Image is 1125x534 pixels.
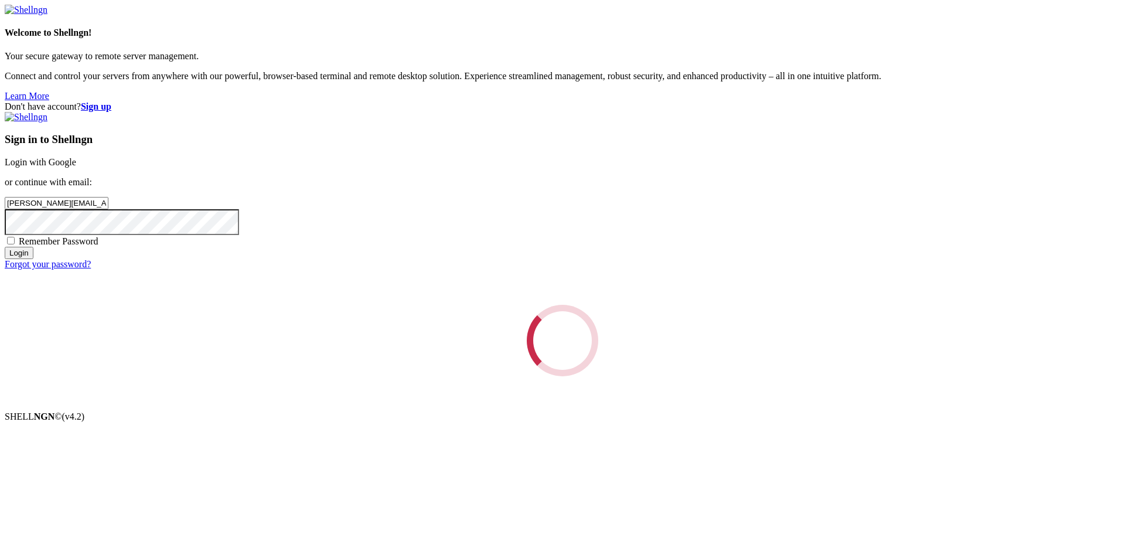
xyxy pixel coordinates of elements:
span: 4.2.0 [62,411,85,421]
p: or continue with email: [5,177,1120,188]
b: NGN [34,411,55,421]
p: Your secure gateway to remote server management. [5,51,1120,62]
h3: Sign in to Shellngn [5,133,1120,146]
input: Email address [5,197,108,209]
span: Remember Password [19,236,98,246]
a: Sign up [81,101,111,111]
h4: Welcome to Shellngn! [5,28,1120,38]
a: Learn More [5,91,49,101]
div: Don't have account? [5,101,1120,112]
div: Loading... [523,301,601,379]
a: Forgot your password? [5,259,91,269]
a: Login with Google [5,157,76,167]
input: Remember Password [7,237,15,244]
p: Connect and control your servers from anywhere with our powerful, browser-based terminal and remo... [5,71,1120,81]
span: SHELL © [5,411,84,421]
img: Shellngn [5,5,47,15]
input: Login [5,247,33,259]
img: Shellngn [5,112,47,123]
